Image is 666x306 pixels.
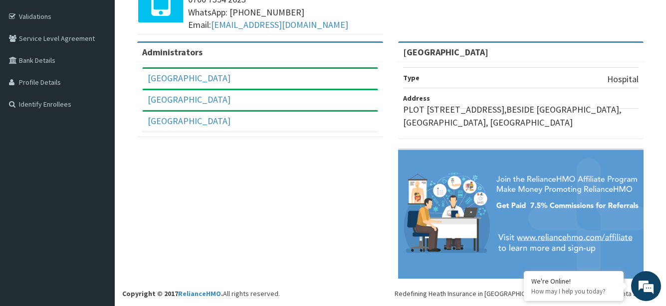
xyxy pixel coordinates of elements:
[607,73,639,86] p: Hospital
[148,115,230,127] a: [GEOGRAPHIC_DATA]
[122,289,223,298] strong: Copyright © 2017 .
[178,289,221,298] a: RelianceHMO
[148,72,230,84] a: [GEOGRAPHIC_DATA]
[398,150,644,279] img: provider-team-banner.png
[148,94,230,105] a: [GEOGRAPHIC_DATA]
[531,287,616,296] p: How may I help you today?
[142,46,203,58] b: Administrators
[403,46,488,58] strong: [GEOGRAPHIC_DATA]
[403,103,639,129] p: PLOT [STREET_ADDRESS],BESIDE [GEOGRAPHIC_DATA],[GEOGRAPHIC_DATA], [GEOGRAPHIC_DATA]
[395,289,659,299] div: Redefining Heath Insurance in [GEOGRAPHIC_DATA] using Telemedicine and Data Science!
[211,19,348,30] a: [EMAIL_ADDRESS][DOMAIN_NAME]
[403,73,420,82] b: Type
[403,94,430,103] b: Address
[531,277,616,286] div: We're Online!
